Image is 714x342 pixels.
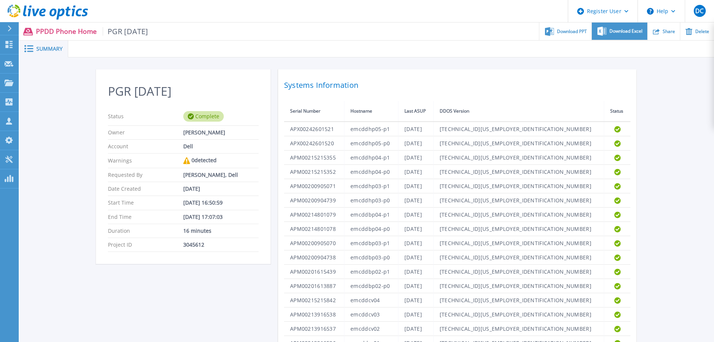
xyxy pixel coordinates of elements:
td: emcddhp04-p0 [344,165,398,179]
th: Last ASUP [398,101,434,122]
div: Complete [183,111,224,122]
th: Status [604,101,630,122]
td: APM00214801079 [284,208,344,222]
td: [TECHNICAL_ID][US_EMPLOYER_IDENTIFICATION_NUMBER] [433,122,604,136]
td: APM00200904738 [284,250,344,265]
td: APX00242601520 [284,136,344,151]
td: [DATE] [398,307,434,322]
th: Hostname [344,101,398,122]
p: Duration [108,228,183,234]
td: APM00200905070 [284,236,344,250]
td: [DATE] [398,265,434,279]
td: APM00213916538 [284,307,344,322]
td: emcddbp03-p0 [344,250,398,265]
td: APM00214801078 [284,222,344,236]
p: Account [108,143,183,149]
td: [DATE] [398,279,434,293]
div: [PERSON_NAME], Dell [183,172,259,178]
span: DC [695,8,704,14]
span: Summary [36,46,63,51]
span: Download PPT [557,29,587,34]
td: [TECHNICAL_ID][US_EMPLOYER_IDENTIFICATION_NUMBER] [433,136,604,151]
td: [DATE] [398,322,434,336]
td: [DATE] [398,236,434,250]
p: Owner [108,130,183,136]
p: Start Time [108,200,183,206]
td: [TECHNICAL_ID][US_EMPLOYER_IDENTIFICATION_NUMBER] [433,222,604,236]
div: [DATE] 17:07:03 [183,214,259,220]
td: emcddbp02-p1 [344,265,398,279]
td: [TECHNICAL_ID][US_EMPLOYER_IDENTIFICATION_NUMBER] [433,250,604,265]
td: [TECHNICAL_ID][US_EMPLOYER_IDENTIFICATION_NUMBER] [433,307,604,322]
td: [TECHNICAL_ID][US_EMPLOYER_IDENTIFICATION_NUMBER] [433,165,604,179]
p: Date Created [108,186,183,192]
td: [TECHNICAL_ID][US_EMPLOYER_IDENTIFICATION_NUMBER] [433,179,604,193]
div: [DATE] [183,186,259,192]
p: Requested By [108,172,183,178]
div: 0 detected [183,157,259,164]
td: emcddhp04-p1 [344,151,398,165]
td: APX00242601521 [284,122,344,136]
td: emcddbp04-p0 [344,222,398,236]
td: APM00213916537 [284,322,344,336]
td: APM00215215355 [284,151,344,165]
td: emcddbp04-p1 [344,208,398,222]
td: [TECHNICAL_ID][US_EMPLOYER_IDENTIFICATION_NUMBER] [433,265,604,279]
div: Dell [183,143,259,149]
p: PPDD Phone Home [36,27,148,36]
span: PGR [DATE] [103,27,148,36]
td: APM00215215842 [284,293,344,307]
h2: Systems Information [284,78,630,92]
td: [TECHNICAL_ID][US_EMPLOYER_IDENTIFICATION_NUMBER] [433,208,604,222]
p: End Time [108,214,183,220]
th: Serial Number [284,101,344,122]
td: emcddcv02 [344,322,398,336]
td: [TECHNICAL_ID][US_EMPLOYER_IDENTIFICATION_NUMBER] [433,279,604,293]
td: APM00201613887 [284,279,344,293]
td: [DATE] [398,151,434,165]
td: [TECHNICAL_ID][US_EMPLOYER_IDENTIFICATION_NUMBER] [433,151,604,165]
div: 16 minutes [183,228,259,234]
p: Warnings [108,157,183,164]
th: DDOS Version [433,101,604,122]
div: 3045612 [183,242,259,248]
span: Delete [695,29,709,34]
div: [DATE] 16:50:59 [183,200,259,206]
p: Project ID [108,242,183,248]
td: [TECHNICAL_ID][US_EMPLOYER_IDENTIFICATION_NUMBER] [433,236,604,250]
td: emcddhp05-p0 [344,136,398,151]
td: [DATE] [398,293,434,307]
td: [DATE] [398,136,434,151]
td: APM00200905071 [284,179,344,193]
span: Download Excel [609,29,642,33]
td: emcddbp02-p0 [344,279,398,293]
h2: PGR [DATE] [108,84,259,98]
td: emcddhp03-p0 [344,193,398,208]
td: APM00215215352 [284,165,344,179]
td: [TECHNICAL_ID][US_EMPLOYER_IDENTIFICATION_NUMBER] [433,193,604,208]
span: Share [663,29,675,34]
td: [DATE] [398,165,434,179]
td: [DATE] [398,122,434,136]
td: APM00201615439 [284,265,344,279]
td: emcddcv04 [344,293,398,307]
td: emcddcv03 [344,307,398,322]
td: APM00200904739 [284,193,344,208]
td: [TECHNICAL_ID][US_EMPLOYER_IDENTIFICATION_NUMBER] [433,293,604,307]
td: [TECHNICAL_ID][US_EMPLOYER_IDENTIFICATION_NUMBER] [433,322,604,336]
div: [PERSON_NAME] [183,130,259,136]
td: emcddbp03-p1 [344,236,398,250]
td: [DATE] [398,193,434,208]
td: [DATE] [398,222,434,236]
p: Status [108,111,183,122]
td: emcddhp03-p1 [344,179,398,193]
td: emcddhp05-p1 [344,122,398,136]
td: [DATE] [398,179,434,193]
td: [DATE] [398,250,434,265]
td: [DATE] [398,208,434,222]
